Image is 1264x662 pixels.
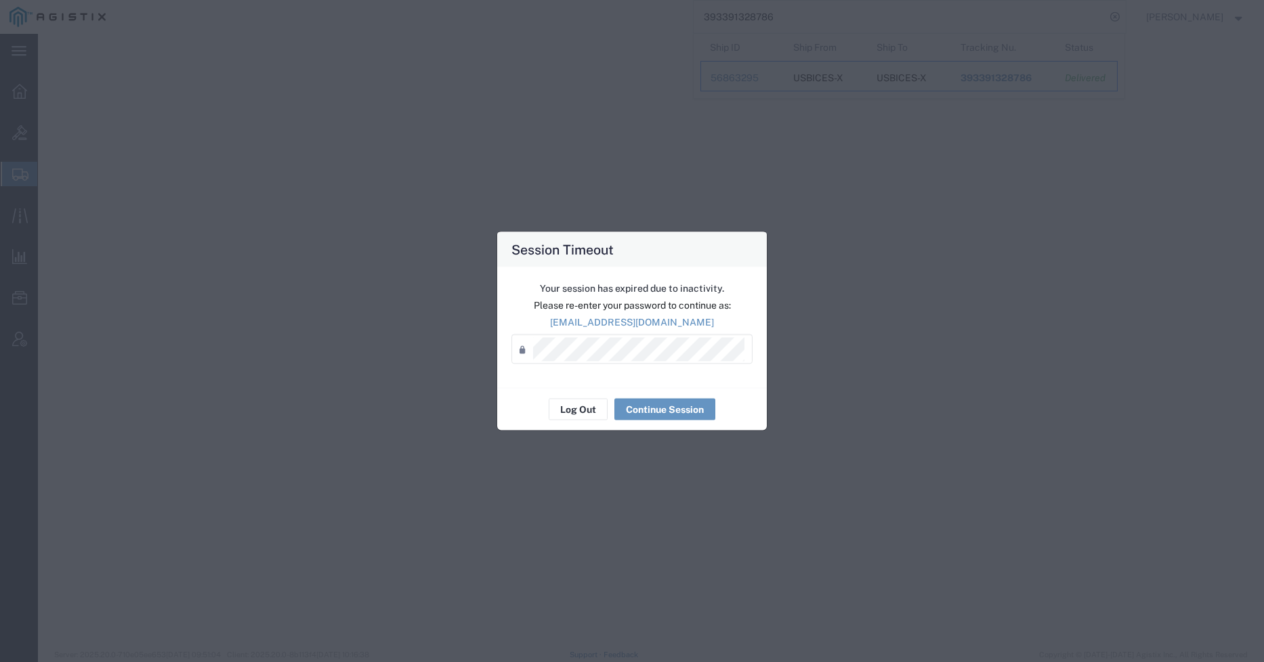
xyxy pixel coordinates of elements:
h4: Session Timeout [511,240,614,259]
p: Your session has expired due to inactivity. [511,282,753,296]
button: Continue Session [614,399,715,420]
button: Log Out [549,399,608,420]
p: Please re-enter your password to continue as: [511,299,753,313]
p: [EMAIL_ADDRESS][DOMAIN_NAME] [511,315,753,330]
